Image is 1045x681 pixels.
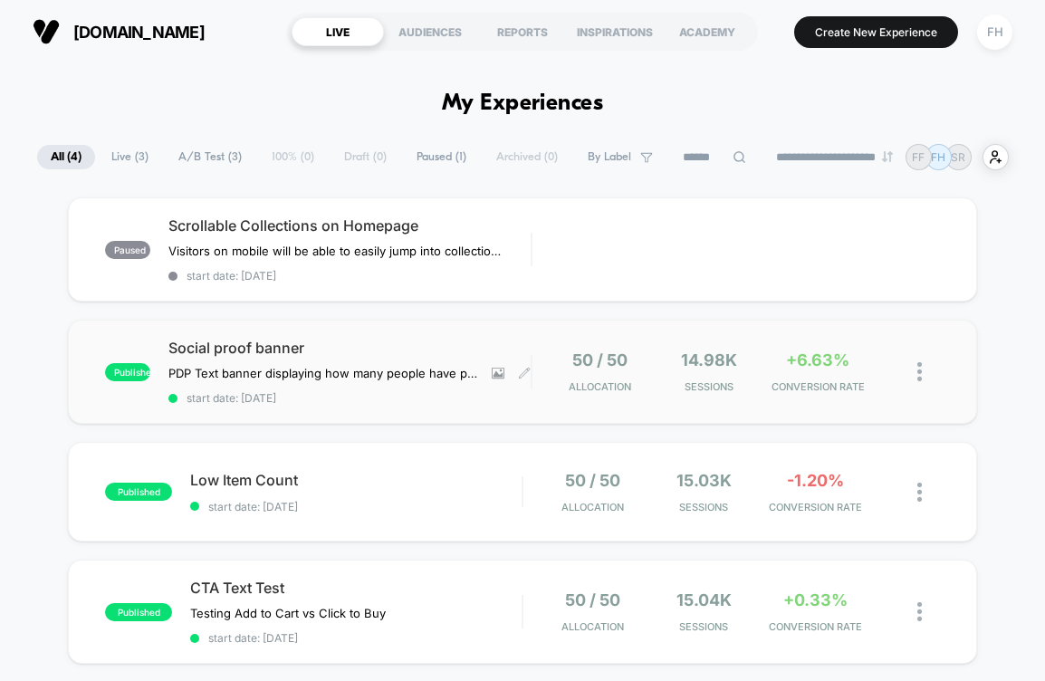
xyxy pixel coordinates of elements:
h1: My Experiences [442,91,604,117]
div: ACADEMY [661,17,753,46]
img: Visually logo [33,18,60,45]
span: 50 / 50 [572,350,628,369]
input: Seek [14,237,523,254]
button: Play, NEW DEMO 2025-VEED.mp4 [9,262,38,291]
span: 15.04k [676,590,732,609]
span: 50 / 50 [565,471,620,490]
span: CONVERSION RATE [764,501,867,513]
span: Live ( 3 ) [98,145,162,169]
span: CTA Text Test [190,579,522,597]
span: Low Item Count [190,471,522,489]
img: close [917,602,922,621]
div: FH [977,14,1012,50]
span: published [105,603,172,621]
span: published [105,483,172,501]
span: CONVERSION RATE [764,620,867,633]
span: start date: [DATE] [190,631,522,645]
span: Scrollable Collections on Homepage [168,216,531,235]
span: Allocation [569,380,631,393]
span: +6.63% [786,350,849,369]
span: Visitors on mobile will be able to easily jump into collections they're interested in without nee... [168,244,504,258]
div: Current time [326,266,368,286]
div: LIVE [292,17,384,46]
span: Sessions [659,380,759,393]
img: close [917,483,922,502]
p: FF [912,150,925,164]
span: +0.33% [783,590,848,609]
span: start date: [DATE] [168,269,531,283]
span: 15.03k [676,471,732,490]
button: FH [972,14,1018,51]
span: start date: [DATE] [168,391,531,405]
span: Sessions [653,501,755,513]
span: paused [105,241,150,259]
p: SR [951,150,965,164]
span: All ( 4 ) [37,145,95,169]
span: 14.98k [681,350,737,369]
input: Volume [403,268,457,285]
div: INSPIRATIONS [569,17,661,46]
span: Allocation [561,620,624,633]
div: AUDIENCES [384,17,476,46]
span: 50 / 50 [565,590,620,609]
span: [DOMAIN_NAME] [73,23,205,42]
span: published [105,363,150,381]
span: By Label [588,150,631,164]
span: Testing Add to Cart vs Click to Buy [190,606,386,620]
img: end [882,151,893,162]
span: CONVERSION RATE [768,380,868,393]
span: start date: [DATE] [190,500,522,513]
button: Create New Experience [794,16,958,48]
span: A/B Test ( 3 ) [165,145,255,169]
span: Paused ( 1 ) [403,145,480,169]
button: [DOMAIN_NAME] [27,17,210,46]
span: Social proof banner [168,339,531,357]
span: PDP Text banner displaying how many people have purchased an item in the past day [168,366,478,380]
div: REPORTS [476,17,569,46]
p: FH [931,150,945,164]
img: close [917,362,922,381]
span: Allocation [561,501,624,513]
button: Play, NEW DEMO 2025-VEED.mp4 [245,129,289,172]
span: Sessions [653,620,755,633]
span: -1.20% [787,471,844,490]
